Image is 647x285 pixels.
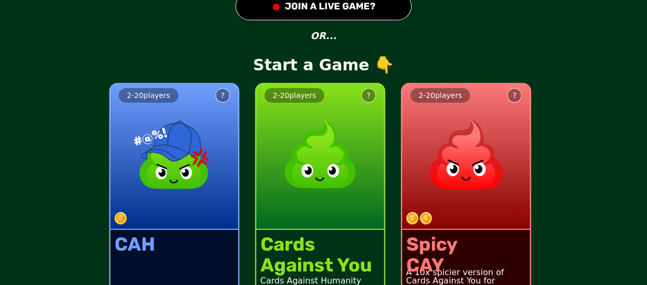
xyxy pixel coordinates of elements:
div: Cards [260,234,372,255]
p: Start a Game 👇 [253,56,394,75]
button: ? [216,88,230,103]
img: product image [129,109,220,201]
img: product image [275,109,366,201]
span: 2 - 20 players [127,91,170,100]
img: token [115,212,127,225]
div: ? [367,90,370,101]
img: product image [420,109,512,201]
span: 2 - 20 players [419,91,462,100]
p: OR... [310,29,337,43]
div: CAH [115,234,155,255]
img: token [406,212,419,225]
img: token [420,212,432,225]
div: Cards Against Humanity [260,277,380,285]
button: ? [362,88,376,103]
div: ? [513,90,516,101]
button: ? [507,88,522,103]
div: Spicy [406,234,457,255]
div: Against You [260,255,372,276]
span: 2 - 20 players [273,91,316,100]
div: CAY [406,255,457,276]
div: ? [221,90,225,101]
